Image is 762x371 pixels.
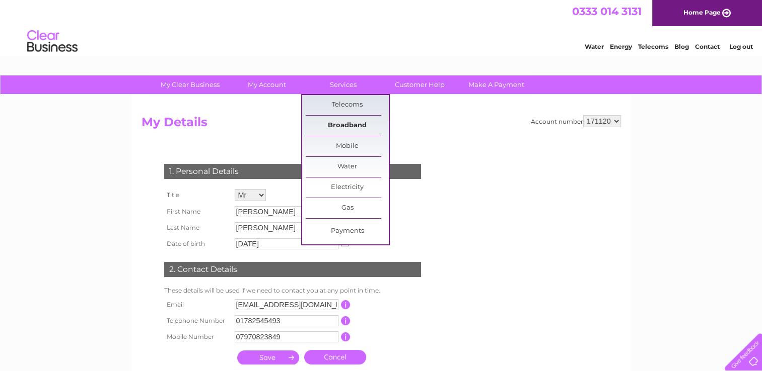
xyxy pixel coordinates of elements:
[341,316,351,325] input: Information
[164,164,421,179] div: 1. Personal Details
[162,285,424,297] td: These details will be used if we need to contact you at any point in time.
[162,204,232,220] th: First Name
[585,43,604,50] a: Water
[572,5,642,18] a: 0333 014 3131
[162,329,232,345] th: Mobile Number
[162,313,232,329] th: Telephone Number
[674,43,689,50] a: Blog
[302,75,385,94] a: Services
[306,221,389,241] a: Payments
[531,115,621,127] div: Account number
[162,236,232,252] th: Date of birth
[306,157,389,177] a: Water
[378,75,461,94] a: Customer Help
[695,43,720,50] a: Contact
[306,116,389,136] a: Broadband
[142,115,621,134] h2: My Details
[306,177,389,198] a: Electricity
[149,75,232,94] a: My Clear Business
[162,187,232,204] th: Title
[306,198,389,218] a: Gas
[341,332,351,341] input: Information
[638,43,668,50] a: Telecoms
[341,300,351,309] input: Information
[237,350,299,364] input: Submit
[144,6,619,49] div: Clear Business is a trading name of Verastar Limited (registered in [GEOGRAPHIC_DATA] No. 3667643...
[306,136,389,156] a: Mobile
[162,220,232,236] th: Last Name
[225,75,308,94] a: My Account
[729,43,752,50] a: Log out
[164,262,421,277] div: 2. Contact Details
[610,43,632,50] a: Energy
[304,350,366,364] a: Cancel
[27,26,78,57] img: logo.png
[455,75,538,94] a: Make A Payment
[306,95,389,115] a: Telecoms
[162,297,232,313] th: Email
